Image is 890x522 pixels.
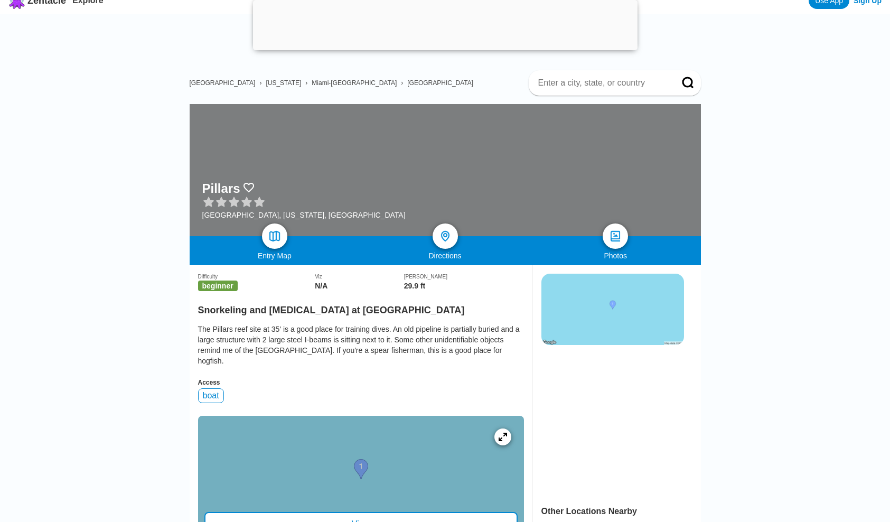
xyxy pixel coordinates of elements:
[541,507,701,516] div: Other Locations Nearby
[404,282,524,290] div: 29.9 ft
[439,230,452,243] img: directions
[407,79,473,87] a: [GEOGRAPHIC_DATA]
[198,379,524,386] div: Access
[315,282,404,290] div: N/A
[530,251,701,260] div: Photos
[315,274,404,279] div: Viz
[190,251,360,260] div: Entry Map
[202,181,240,196] h1: Pillars
[404,274,524,279] div: [PERSON_NAME]
[537,78,667,88] input: Enter a city, state, or country
[259,79,261,87] span: ›
[305,79,307,87] span: ›
[266,79,301,87] a: [US_STATE]
[268,230,281,243] img: map
[262,223,287,249] a: map
[198,388,224,403] div: boat
[312,79,397,87] a: Miami-[GEOGRAPHIC_DATA]
[603,223,628,249] a: photos
[198,281,238,291] span: beginner
[360,251,530,260] div: Directions
[198,299,524,316] h2: Snorkeling and [MEDICAL_DATA] at [GEOGRAPHIC_DATA]
[541,274,684,345] img: staticmap
[609,230,622,243] img: photos
[198,274,315,279] div: Difficulty
[198,324,524,366] div: The Pillars reef site at 35' is a good place for training dives. An old pipeline is partially bur...
[401,79,403,87] span: ›
[190,79,256,87] a: [GEOGRAPHIC_DATA]
[202,211,406,219] div: [GEOGRAPHIC_DATA], [US_STATE], [GEOGRAPHIC_DATA]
